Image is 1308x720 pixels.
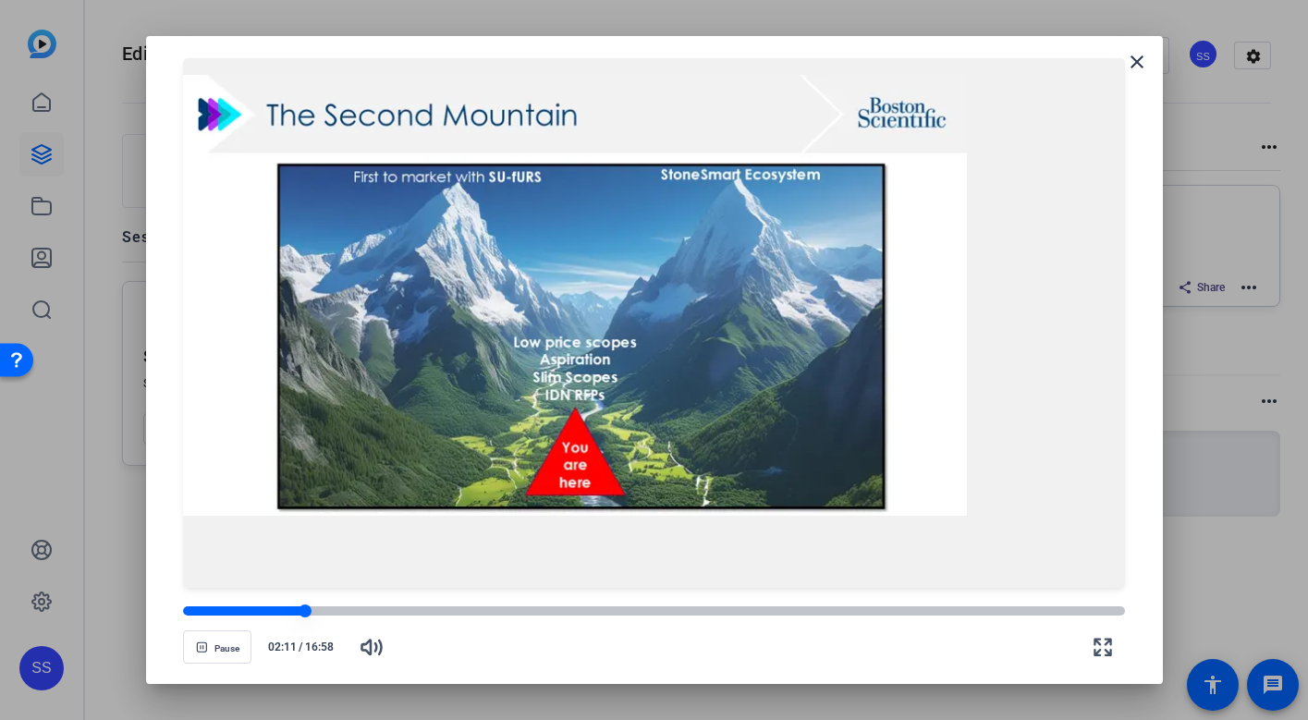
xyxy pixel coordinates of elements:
span: 02:11 [259,639,297,655]
button: Mute [349,625,394,669]
div: / [259,639,342,655]
span: Pause [214,643,239,654]
button: Fullscreen [1081,625,1125,669]
mat-icon: close [1126,51,1148,73]
span: 16:58 [305,639,343,655]
button: Pause [183,630,251,664]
